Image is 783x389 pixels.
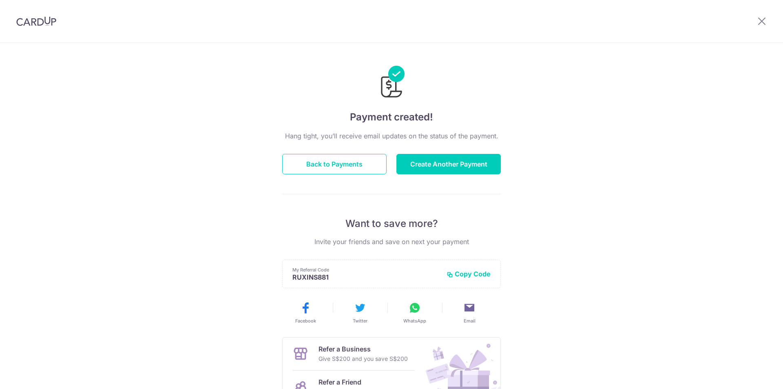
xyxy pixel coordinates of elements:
[319,354,408,364] p: Give S$200 and you save S$200
[403,318,426,324] span: WhatsApp
[319,344,408,354] p: Refer a Business
[295,318,316,324] span: Facebook
[336,301,384,324] button: Twitter
[464,318,476,324] span: Email
[378,66,405,100] img: Payments
[319,377,400,387] p: Refer a Friend
[396,154,501,174] button: Create Another Payment
[281,301,330,324] button: Facebook
[391,301,439,324] button: WhatsApp
[353,318,367,324] span: Twitter
[445,301,493,324] button: Email
[292,273,440,281] p: RUXINS881
[282,217,501,230] p: Want to save more?
[282,110,501,124] h4: Payment created!
[282,154,387,174] button: Back to Payments
[16,16,56,26] img: CardUp
[292,267,440,273] p: My Referral Code
[282,131,501,141] p: Hang tight, you’ll receive email updates on the status of the payment.
[447,270,491,278] button: Copy Code
[282,237,501,247] p: Invite your friends and save on next your payment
